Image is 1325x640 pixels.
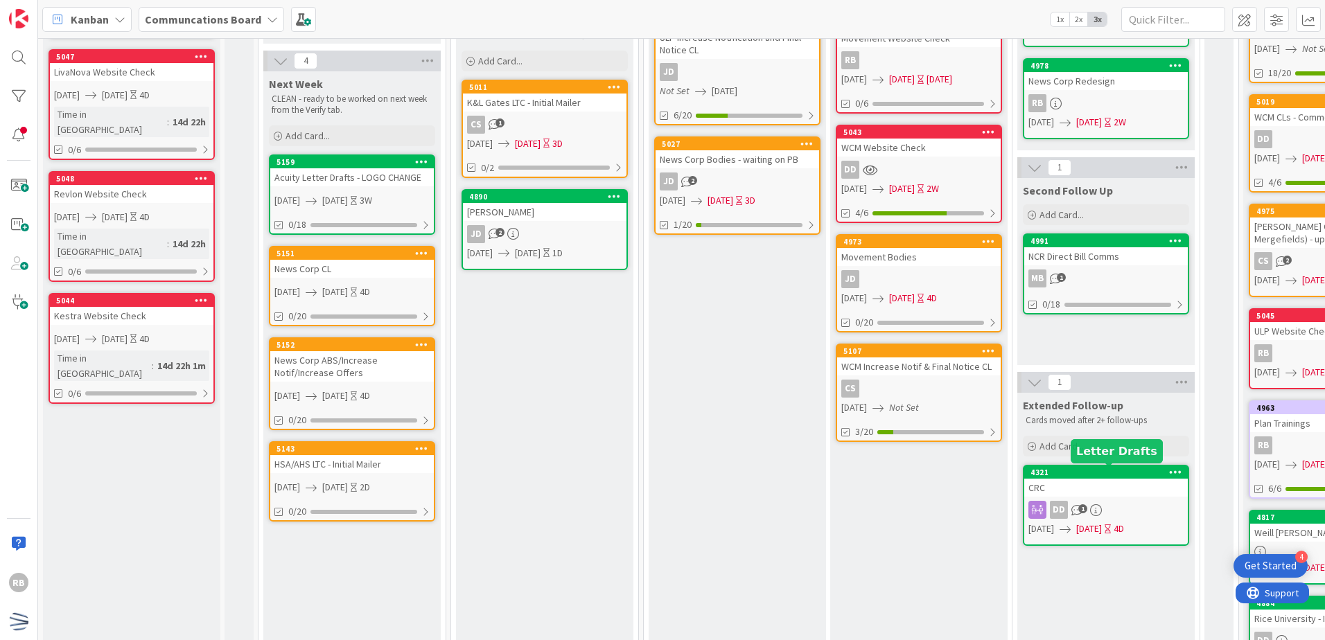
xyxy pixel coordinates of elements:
span: [DATE] [274,480,300,495]
div: 5159Acuity Letter Drafts - LOGO CHANGE [270,156,434,186]
div: 5027 [656,138,819,150]
div: Revlon Website Check [50,185,213,203]
div: 4978News Corp Redesign [1024,60,1188,90]
div: Time in [GEOGRAPHIC_DATA] [54,229,167,259]
input: Quick Filter... [1121,7,1225,32]
span: 0/6 [68,143,81,157]
span: [DATE] [322,389,348,403]
span: [DATE] [102,88,128,103]
div: RB [1024,94,1188,112]
div: 4D [360,389,370,403]
div: 5048Revlon Website Check [50,172,213,203]
div: 5151 [277,249,434,258]
span: 0/18 [288,217,306,232]
div: 5048 [50,172,213,185]
div: RB [9,573,28,592]
div: 4 [1295,551,1308,563]
div: 5047 [50,51,213,63]
span: [DATE] [1028,115,1054,130]
p: Cards moved after 2+ follow-ups [1026,415,1186,426]
span: [DATE] [712,84,737,98]
span: 4/6 [1268,175,1281,190]
div: 5107 [843,346,1001,356]
div: DD [1254,130,1272,148]
a: 4890[PERSON_NAME]JD[DATE][DATE]1D [462,189,628,270]
div: DD [1050,501,1068,519]
div: 4991 [1024,235,1188,247]
b: Communcations Board [145,12,261,26]
div: CS [1254,252,1272,270]
span: 1/20 [674,217,692,232]
div: 1D [552,246,563,260]
div: JD [463,225,626,243]
div: 5044 [50,294,213,307]
div: DD [837,161,1001,179]
span: Second Follow Up [1023,184,1113,197]
span: [DATE] [515,246,541,260]
span: [DATE] [841,181,867,196]
span: [DATE] [1076,115,1102,130]
span: Next Week [269,77,323,91]
span: 6/6 [1268,481,1281,496]
div: LivaNova Website Check [50,63,213,81]
a: 5159Acuity Letter Drafts - LOGO CHANGE[DATE][DATE]3W0/18 [269,154,435,235]
div: News Corp Bodies - waiting on PB [656,150,819,168]
div: Time in [GEOGRAPHIC_DATA] [54,107,167,137]
a: 5152News Corp ABS/Increase Notif/Increase Offers[DATE][DATE]4D0/20 [269,337,435,430]
span: Extended Follow-up [1023,398,1123,412]
span: [DATE] [102,332,128,346]
div: 4D [1114,522,1124,536]
span: [DATE] [1076,522,1102,536]
div: 4991 [1030,236,1188,246]
a: 4978News Corp RedesignRB[DATE][DATE]2W [1023,58,1189,139]
div: DD [1024,501,1188,519]
div: 4D [927,291,937,305]
div: 5044Kestra Website Check [50,294,213,325]
div: 5159 [270,156,434,168]
a: 5151News Corp CL[DATE][DATE]4D0/20 [269,246,435,326]
div: DD [841,161,859,179]
div: 3D [745,193,755,208]
span: [DATE] [841,400,867,415]
span: [DATE] [274,389,300,403]
div: 5043WCM Website Check [837,126,1001,157]
span: 1 [1048,159,1071,176]
div: 4973 [843,237,1001,247]
a: 5047LivaNova Website Check[DATE][DATE]4DTime in [GEOGRAPHIC_DATA]:14d 22h0/6 [49,49,215,160]
div: CS [841,380,859,398]
span: 1 [495,118,504,127]
h5: Letter Drafts [1076,445,1157,458]
p: CLEAN - ready to be worked on next week from the Verify tab. [272,94,432,116]
span: Support [29,2,63,19]
div: 2W [927,181,939,196]
span: 0/18 [1042,297,1060,312]
span: [DATE] [889,291,915,305]
div: NCR Direct Bill Comms [1024,247,1188,265]
div: JD [841,270,859,288]
div: JD [660,63,678,81]
span: 0/6 [68,265,81,279]
div: 4973Movement Bodies [837,235,1001,266]
span: [DATE] [54,88,80,103]
a: 4321CRCDD[DATE][DATE]4D [1023,465,1189,546]
span: 0/6 [855,96,868,111]
div: WCM Website Check [837,139,1001,157]
div: HSA/AHS LTC - Initial Mailer [270,455,434,473]
span: 6/20 [674,108,692,123]
span: [DATE] [515,136,541,151]
div: Acuity Letter Drafts - LOGO CHANGE [270,168,434,186]
div: 5143 [277,444,434,454]
span: [DATE] [1254,151,1280,166]
div: [DATE] [927,72,952,87]
span: 0/6 [68,386,81,401]
div: 4991NCR Direct Bill Comms [1024,235,1188,265]
span: : [167,114,169,130]
div: 3D [552,136,563,151]
div: 5107 [837,345,1001,357]
a: 5044Kestra Website Check[DATE][DATE]4DTime in [GEOGRAPHIC_DATA]:14d 22h 1m0/6 [49,293,215,404]
span: 0/2 [481,161,494,175]
div: 5011 [463,81,626,94]
span: [DATE] [1254,457,1280,472]
div: K&L Gates LTC - Initial Mailer [463,94,626,112]
div: JD [660,172,678,190]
